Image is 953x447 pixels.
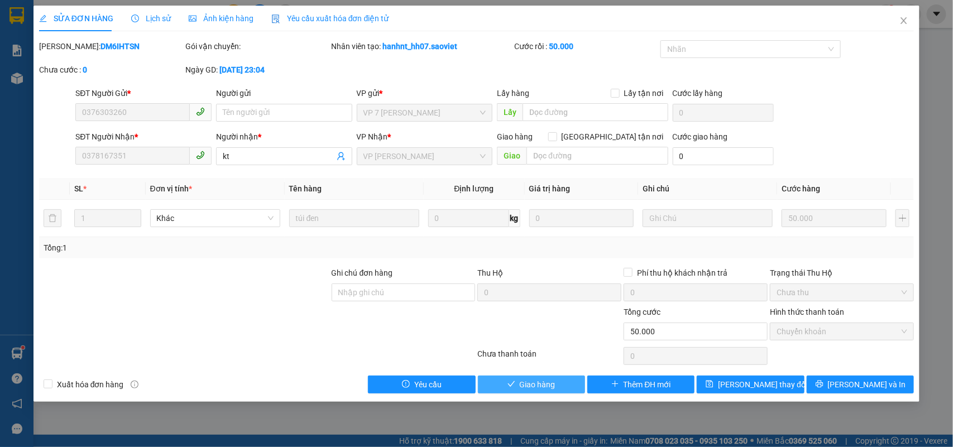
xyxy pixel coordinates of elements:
div: SĐT Người Nhận [75,131,212,143]
div: Chưa cước : [39,64,183,76]
b: DM6IHTSN [100,42,140,51]
button: checkGiao hàng [478,376,585,393]
span: Giá trị hàng [529,184,571,193]
span: SỬA ĐƠN HÀNG [39,14,113,23]
span: Lấy hàng [497,89,529,98]
button: printer[PERSON_NAME] và In [807,376,914,393]
span: Giao [497,147,526,165]
span: Chuyển khoản [777,323,907,340]
div: SĐT Người Gửi [75,87,212,99]
input: VD: Bàn, Ghế [289,209,419,227]
span: Định lượng [454,184,494,193]
span: picture [189,15,197,22]
span: info-circle [131,381,138,388]
button: Close [888,6,920,37]
input: 0 [782,209,887,227]
button: save[PERSON_NAME] thay đổi [697,376,804,393]
span: Khác [157,210,274,227]
label: Cước giao hàng [673,132,728,141]
span: edit [39,15,47,22]
input: Dọc đường [526,147,668,165]
input: Cước lấy hàng [673,104,774,122]
div: Tổng: 1 [44,242,368,254]
span: check [507,380,515,389]
span: printer [816,380,823,389]
span: [PERSON_NAME] và In [828,378,906,391]
div: Gói vận chuyển: [185,40,329,52]
input: 0 [529,209,634,227]
button: plusThêm ĐH mới [587,376,695,393]
span: Yêu cầu [414,378,442,391]
span: SL [74,184,83,193]
span: Yêu cầu xuất hóa đơn điện tử [271,14,389,23]
div: [PERSON_NAME]: [39,40,183,52]
button: plus [895,209,909,227]
span: phone [196,107,205,116]
span: kg [509,209,520,227]
span: clock-circle [131,15,139,22]
div: Nhân viên tạo: [332,40,512,52]
img: icon [271,15,280,23]
span: Lịch sử [131,14,171,23]
b: 50.000 [549,42,573,51]
span: Chưa thu [777,284,907,301]
button: delete [44,209,61,227]
span: [GEOGRAPHIC_DATA] tận nơi [557,131,668,143]
div: Người gửi [216,87,352,99]
span: Cước hàng [782,184,820,193]
th: Ghi chú [638,178,777,200]
span: save [706,380,713,389]
span: Lấy [497,103,523,121]
div: Ngày GD: [185,64,329,76]
span: Đơn vị tính [150,184,192,193]
button: exclamation-circleYêu cầu [368,376,475,393]
span: user-add [337,152,346,161]
input: Ghi Chú [643,209,773,227]
span: Lấy tận nơi [620,87,668,99]
div: Người nhận [216,131,352,143]
label: Ghi chú đơn hàng [332,268,393,277]
label: Hình thức thanh toán [770,307,844,316]
label: Cước lấy hàng [673,89,723,98]
span: Thu Hộ [477,268,503,277]
div: Chưa thanh toán [477,348,623,367]
b: hanhnt_hh07.saoviet [383,42,458,51]
span: VP Nhận [357,132,388,141]
input: Cước giao hàng [673,147,774,165]
span: Thêm ĐH mới [624,378,671,391]
input: Ghi chú đơn hàng [332,283,476,301]
span: Giao hàng [520,378,555,391]
input: Dọc đường [523,103,668,121]
b: 0 [83,65,87,74]
span: Giao hàng [497,132,533,141]
span: VP Bảo Hà [363,148,486,165]
span: VP 7 Phạm Văn Đồng [363,104,486,121]
span: Tên hàng [289,184,322,193]
span: [PERSON_NAME] thay đổi [718,378,807,391]
span: exclamation-circle [402,380,410,389]
div: VP gửi [357,87,493,99]
span: plus [611,380,619,389]
span: Tổng cước [624,307,660,316]
span: Phí thu hộ khách nhận trả [633,267,732,279]
b: [DATE] 23:04 [219,65,265,74]
span: close [899,16,908,25]
div: Trạng thái Thu Hộ [770,267,914,279]
span: Ảnh kiện hàng [189,14,253,23]
div: Cước rồi : [514,40,658,52]
span: Xuất hóa đơn hàng [52,378,128,391]
span: phone [196,151,205,160]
